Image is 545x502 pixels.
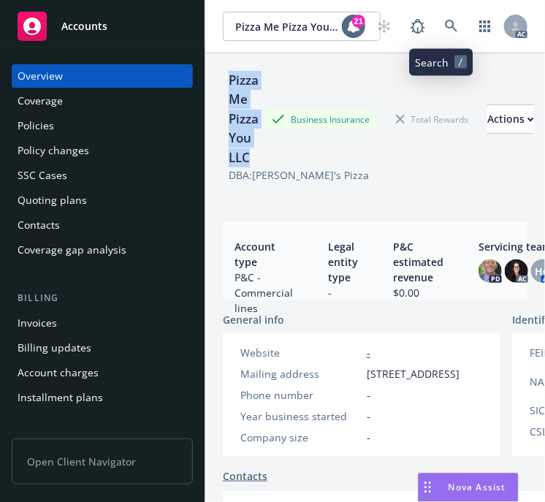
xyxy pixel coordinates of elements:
a: Contacts [223,468,267,484]
div: Business Insurance [264,110,377,129]
div: Drag to move [419,474,437,501]
button: Actions [487,104,534,134]
div: Policy changes [18,139,89,162]
a: Quoting plans [12,189,193,212]
div: Total Rewards [389,110,476,129]
a: Accounts [12,6,193,47]
div: Phone number [240,387,361,403]
a: Overview [12,64,193,88]
a: Billing updates [12,336,193,360]
div: Company size [240,430,361,445]
span: Nova Assist [449,481,506,493]
span: $0.00 [393,285,443,300]
span: - [367,387,370,403]
span: P&C estimated revenue [393,239,443,285]
div: Billing updates [18,336,91,360]
span: Legal entity type [328,239,358,285]
div: Installment plans [18,386,103,409]
a: Installment plans [12,386,193,409]
div: Contacts [18,213,60,237]
a: Switch app [470,12,500,41]
span: Accounts [61,20,107,32]
div: Account charges [18,361,99,384]
span: General info [223,312,284,327]
span: P&C - Commercial lines [235,270,293,316]
a: Account charges [12,361,193,384]
div: DBA: [PERSON_NAME]'s Pizza [229,167,369,183]
div: Coverage [18,89,63,113]
span: Account type [235,239,293,270]
a: Search [437,12,466,41]
a: Policy changes [12,139,193,162]
a: Invoices [12,311,193,335]
div: Website [240,345,361,360]
img: photo [505,259,528,283]
div: Invoices [18,311,57,335]
div: Pizza Me Pizza You LLC [223,71,264,167]
img: photo [479,259,502,283]
div: Mailing address [240,366,361,381]
a: SSC Cases [12,164,193,187]
a: Coverage [12,89,193,113]
div: 21 [352,15,365,28]
span: - [328,285,358,300]
div: Quoting plans [18,189,87,212]
span: [STREET_ADDRESS] [367,366,460,381]
span: Open Client Navigator [12,438,193,484]
a: Report a Bug [403,12,432,41]
a: - [367,346,370,360]
div: Actions [487,105,534,133]
a: Policies [12,114,193,137]
div: SSC Cases [18,164,67,187]
div: Overview [18,64,63,88]
div: Policies [18,114,54,137]
a: Contacts [12,213,193,237]
span: - [367,408,370,424]
div: Coverage gap analysis [18,238,126,262]
span: Pizza Me Pizza You LLC [235,19,339,34]
div: Billing [12,291,193,305]
a: Coverage gap analysis [12,238,193,262]
span: - [367,430,370,445]
div: Year business started [240,408,361,424]
button: Pizza Me Pizza You LLC [223,12,381,41]
a: Start snowing [370,12,399,41]
button: Nova Assist [418,473,519,502]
